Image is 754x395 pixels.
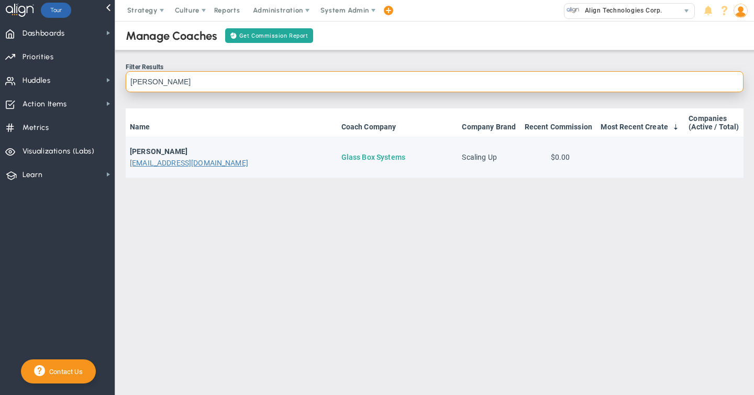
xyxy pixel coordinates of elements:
span: Contact Us [45,368,83,376]
button: Get Commission Report [225,28,313,43]
div: Filter Results [126,63,744,71]
span: Dashboards [23,23,65,45]
span: Priorities [23,46,54,68]
a: [EMAIL_ADDRESS][DOMAIN_NAME] [130,159,248,167]
img: 10991.Company.photo [567,4,580,17]
span: Align Technologies Corp. [580,4,662,17]
img: 50249.Person.photo [734,4,748,18]
span: $0.00 [551,153,570,161]
span: Administration [253,6,303,14]
a: Glass Box Systems [341,153,405,161]
span: Strategy [127,6,158,14]
td: Scaling Up [458,137,520,178]
span: Culture [175,6,199,14]
a: Recent Commission [525,123,592,131]
a: Company Brand [462,123,516,131]
div: Manage Coaches [126,29,217,43]
span: Visualizations (Labs) [23,140,95,162]
span: System Admin [320,6,369,14]
span: Metrics [23,117,49,139]
input: Coach or Coach Company Name... [126,71,744,92]
span: Huddles [23,70,51,92]
span: Action Items [23,93,67,115]
a: Most Recent Create [601,123,680,131]
strong: [PERSON_NAME] [130,147,187,156]
a: Companies(Active / Total) [689,114,739,131]
span: select [679,4,694,18]
a: Coach Company [341,123,453,131]
span: Learn [23,164,42,186]
a: Name [130,123,332,131]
